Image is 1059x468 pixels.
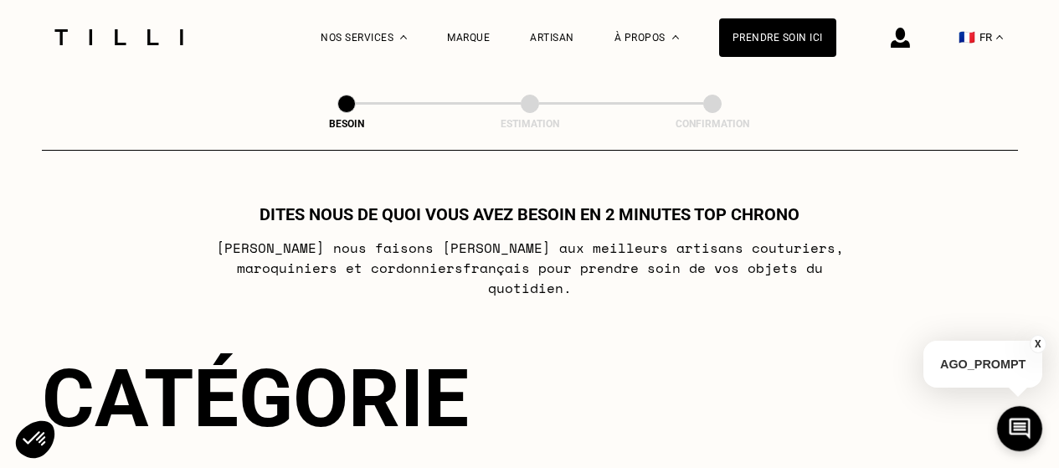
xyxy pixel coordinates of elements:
[923,341,1042,388] p: AGO_PROMPT
[447,32,490,44] a: Marque
[260,204,799,224] h1: Dites nous de quoi vous avez besoin en 2 minutes top chrono
[42,352,1018,445] div: Catégorie
[672,35,679,39] img: Menu déroulant à propos
[400,35,407,39] img: Menu déroulant
[530,32,574,44] a: Artisan
[446,118,614,130] div: Estimation
[719,18,836,57] a: Prendre soin ici
[198,238,861,298] p: [PERSON_NAME] nous faisons [PERSON_NAME] aux meilleurs artisans couturiers , maroquiniers et cord...
[996,35,1003,39] img: menu déroulant
[959,29,975,45] span: 🇫🇷
[1030,335,1046,353] button: X
[891,28,910,48] img: icône connexion
[263,118,430,130] div: Besoin
[629,118,796,130] div: Confirmation
[49,29,189,45] img: Logo du service de couturière Tilli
